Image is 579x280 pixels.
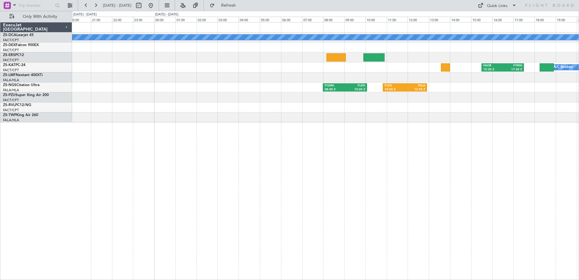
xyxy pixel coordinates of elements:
div: FYWH [503,64,522,68]
span: ZS-PZU [3,93,15,97]
a: FACT/CPT [3,68,19,72]
div: 17:30 Z [503,68,522,72]
div: FLKK [385,84,405,88]
div: 20:00 [70,17,91,22]
div: 19:00 [556,17,577,22]
div: 05:00 [260,17,281,22]
div: 00:00 [154,17,175,22]
div: 21:00 [91,17,112,22]
a: FACT/CPT [3,48,19,52]
div: FLKK [345,84,365,88]
a: FACT/CPT [3,38,19,42]
span: ZS-ERS [3,53,15,57]
a: ZS-NGSCitation Ultra [3,83,39,87]
div: 08:00 Z [325,88,345,92]
span: Refresh [216,3,241,8]
div: 18:00 [534,17,556,22]
div: [DATE] - [DATE] [155,12,178,17]
a: FACT/CPT [3,108,19,112]
div: 17:00 [513,17,534,22]
div: FQMA [325,84,345,88]
div: 12:00 [408,17,429,22]
span: ZS-KAT [3,63,15,67]
a: ZS-PZUSuper King Air 200 [3,93,49,97]
div: 11:00 [387,17,408,22]
div: 10:50 Z [385,88,405,92]
span: ZS-TWP [3,113,16,117]
input: Trip Number [18,1,53,10]
div: 10:05 Z [345,88,365,92]
div: [DATE] - [DATE] [73,12,97,17]
div: 08:00 [323,17,344,22]
a: ZS-DEXFalcon 900EX [3,43,39,47]
div: FALA [405,84,425,88]
span: Only With Activity [16,15,64,19]
div: 10:00 [366,17,387,22]
div: 14:00 [450,17,471,22]
div: 03:00 [217,17,239,22]
div: 12:55 Z [405,88,425,92]
div: 07:00 [302,17,323,22]
div: Quick Links [487,3,508,9]
span: ZS-NGS [3,83,16,87]
span: ZS-DEX [3,43,16,47]
div: 23:00 [133,17,154,22]
button: Only With Activity [7,12,66,22]
span: ZS-LMF [3,73,16,77]
div: 04:00 [239,17,260,22]
a: FALA/HLA [3,118,19,122]
div: 15:00 [471,17,492,22]
button: Refresh [207,1,243,10]
span: ZS-RVL [3,103,15,107]
a: ZS-DCALearjet 45 [3,33,34,37]
a: FACT/CPT [3,98,19,102]
span: ZS-DCA [3,33,16,37]
a: ZS-RVLPC12/NG [3,103,31,107]
div: 16:00 [492,17,514,22]
div: 22:00 [112,17,133,22]
a: ZS-TWPKing Air 260 [3,113,38,117]
a: ZS-ERSPC12 [3,53,24,57]
span: [DATE] - [DATE] [103,3,131,8]
button: Quick Links [475,1,520,10]
div: 13:00 [429,17,450,22]
a: FACT/CPT [3,58,19,62]
div: 06:00 [281,17,302,22]
a: FALA/HLA [3,78,19,82]
a: FALA/HLA [3,88,19,92]
div: 02:00 [197,17,218,22]
div: 09:00 [344,17,366,22]
a: ZS-KATPC-24 [3,63,25,67]
div: 01:00 [175,17,197,22]
a: ZS-LMFNextant 400XTi [3,73,43,77]
div: A/C Booked [554,63,573,72]
div: FAOR [483,64,503,68]
div: 15:30 Z [483,68,503,72]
